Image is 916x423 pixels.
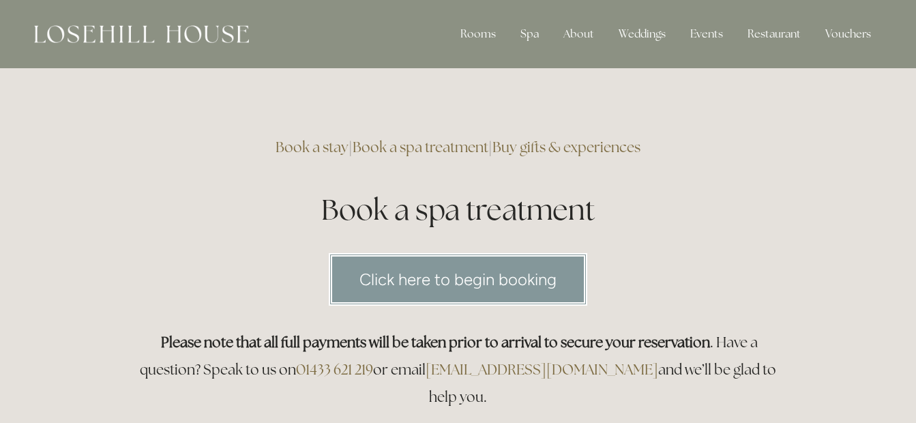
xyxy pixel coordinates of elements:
[737,20,812,48] div: Restaurant
[492,138,640,156] a: Buy gifts & experiences
[34,25,249,43] img: Losehill House
[814,20,882,48] a: Vouchers
[132,329,784,411] h3: . Have a question? Speak to us on or email and we’ll be glad to help you.
[426,360,658,379] a: [EMAIL_ADDRESS][DOMAIN_NAME]
[132,190,784,230] h1: Book a spa treatment
[161,333,710,351] strong: Please note that all full payments will be taken prior to arrival to secure your reservation
[552,20,605,48] div: About
[276,138,349,156] a: Book a stay
[509,20,550,48] div: Spa
[679,20,734,48] div: Events
[608,20,677,48] div: Weddings
[296,360,373,379] a: 01433 621 219
[132,134,784,161] h3: | |
[353,138,488,156] a: Book a spa treatment
[329,253,587,306] a: Click here to begin booking
[449,20,507,48] div: Rooms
